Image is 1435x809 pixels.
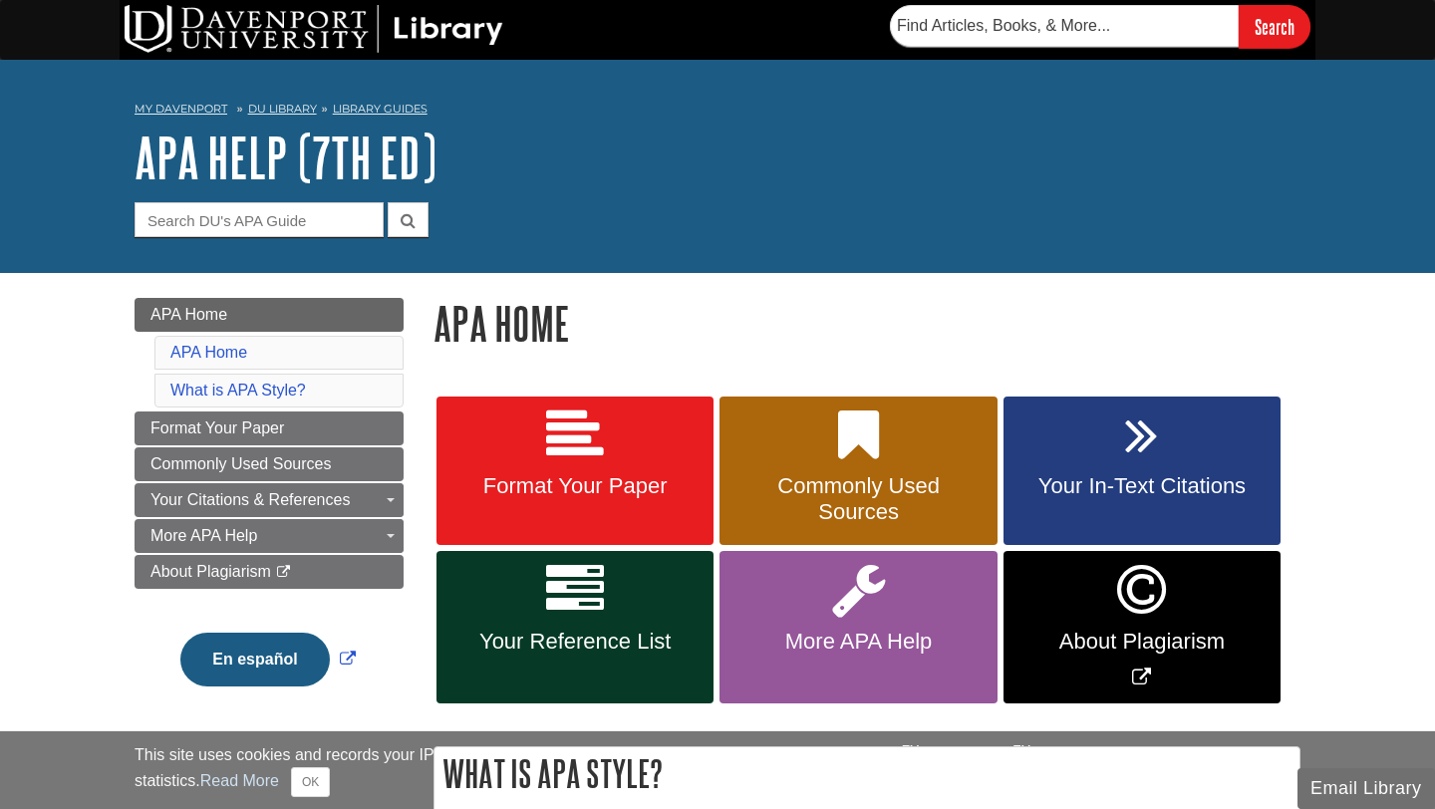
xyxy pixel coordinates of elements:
[434,747,1299,800] h2: What is APA Style?
[333,102,428,116] a: Library Guides
[135,483,404,517] a: Your Citations & References
[1004,397,1281,546] a: Your In-Text Citations
[135,447,404,481] a: Commonly Used Sources
[175,651,360,668] a: Link opens in new window
[135,96,1300,128] nav: breadcrumb
[170,382,306,399] a: What is APA Style?
[150,306,227,323] span: APA Home
[248,102,317,116] a: DU Library
[150,563,271,580] span: About Plagiarism
[170,344,247,361] a: APA Home
[135,743,1300,797] div: This site uses cookies and records your IP address for usage statistics. Additionally, we use Goo...
[135,101,227,118] a: My Davenport
[719,397,997,546] a: Commonly Used Sources
[291,767,330,797] button: Close
[135,411,404,445] a: Format Your Paper
[719,551,997,703] a: More APA Help
[890,5,1239,47] input: Find Articles, Books, & More...
[436,397,714,546] a: Format Your Paper
[433,298,1300,349] h1: APA Home
[150,491,350,508] span: Your Citations & References
[150,527,257,544] span: More APA Help
[1297,768,1435,809] button: Email Library
[734,473,982,525] span: Commonly Used Sources
[1018,473,1266,499] span: Your In-Text Citations
[436,551,714,703] a: Your Reference List
[135,202,384,237] input: Search DU's APA Guide
[135,555,404,589] a: About Plagiarism
[734,629,982,655] span: More APA Help
[135,298,404,720] div: Guide Page Menu
[150,455,331,472] span: Commonly Used Sources
[135,519,404,553] a: More APA Help
[275,566,292,579] i: This link opens in a new window
[451,473,699,499] span: Format Your Paper
[451,629,699,655] span: Your Reference List
[135,127,436,188] a: APA Help (7th Ed)
[125,5,503,53] img: DU Library
[150,419,284,436] span: Format Your Paper
[200,772,279,789] a: Read More
[180,633,329,686] button: En español
[1239,5,1310,48] input: Search
[135,298,404,332] a: APA Home
[1018,629,1266,655] span: About Plagiarism
[1004,551,1281,703] a: Link opens in new window
[890,5,1310,48] form: Searches DU Library's articles, books, and more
